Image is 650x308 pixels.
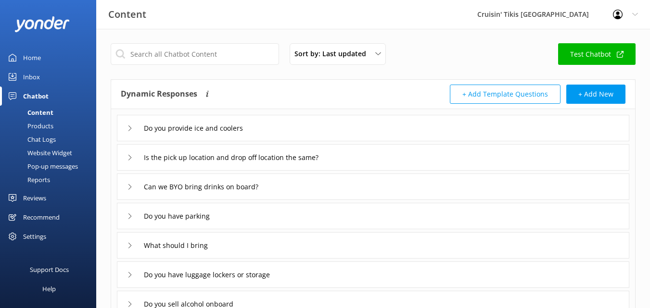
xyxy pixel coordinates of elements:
[566,85,625,104] button: + Add New
[14,16,70,32] img: yonder-white-logo.png
[30,260,69,279] div: Support Docs
[6,133,96,146] a: Chat Logs
[6,106,96,119] a: Content
[6,146,96,160] a: Website Widget
[6,160,78,173] div: Pop-up messages
[6,160,96,173] a: Pop-up messages
[23,188,46,208] div: Reviews
[6,119,96,133] a: Products
[111,43,279,65] input: Search all Chatbot Content
[6,106,53,119] div: Content
[6,133,56,146] div: Chat Logs
[23,208,60,227] div: Recommend
[23,227,46,246] div: Settings
[23,48,41,67] div: Home
[6,119,53,133] div: Products
[6,146,72,160] div: Website Widget
[294,49,372,59] span: Sort by: Last updated
[108,7,146,22] h3: Content
[121,85,197,104] h4: Dynamic Responses
[6,173,96,186] a: Reports
[450,85,561,104] button: + Add Template Questions
[42,279,56,298] div: Help
[23,86,49,106] div: Chatbot
[6,173,50,186] div: Reports
[23,67,40,86] div: Inbox
[558,43,636,65] a: Test Chatbot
